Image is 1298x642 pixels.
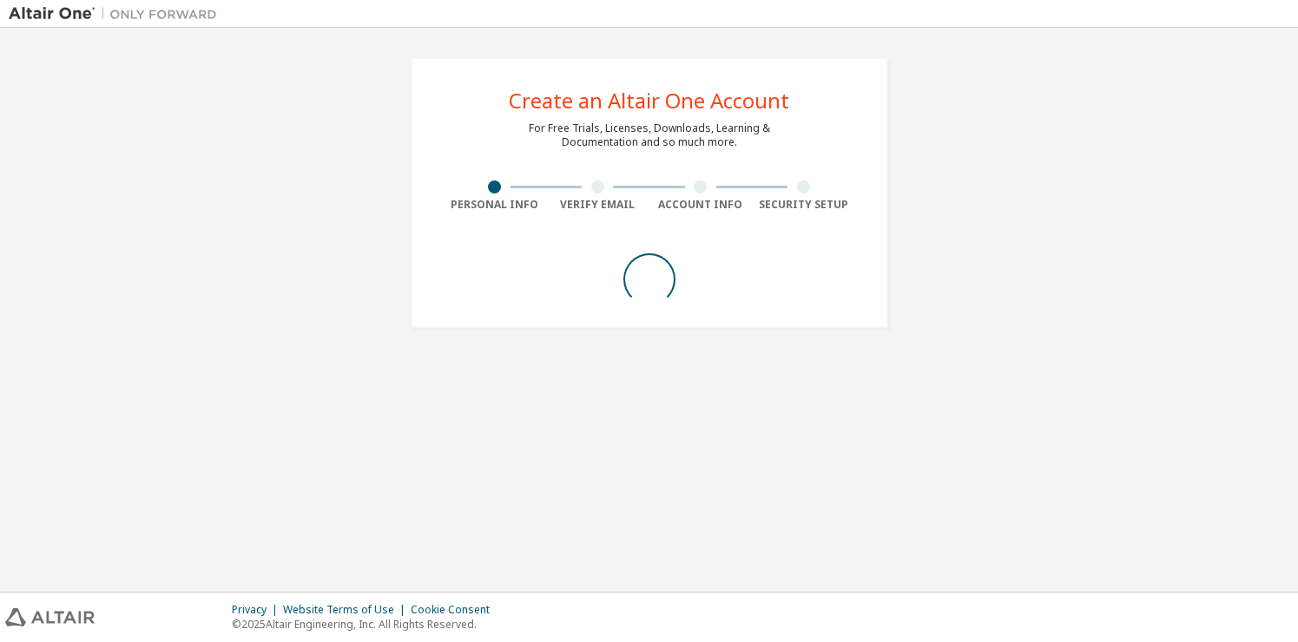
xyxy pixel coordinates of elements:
[411,603,500,617] div: Cookie Consent
[444,198,547,212] div: Personal Info
[509,90,789,111] div: Create an Altair One Account
[546,198,649,212] div: Verify Email
[232,603,283,617] div: Privacy
[232,617,500,632] p: © 2025 Altair Engineering, Inc. All Rights Reserved.
[529,121,770,149] div: For Free Trials, Licenses, Downloads, Learning & Documentation and so much more.
[649,198,753,212] div: Account Info
[9,5,226,23] img: Altair One
[752,198,855,212] div: Security Setup
[5,608,95,626] img: altair_logo.svg
[283,603,411,617] div: Website Terms of Use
